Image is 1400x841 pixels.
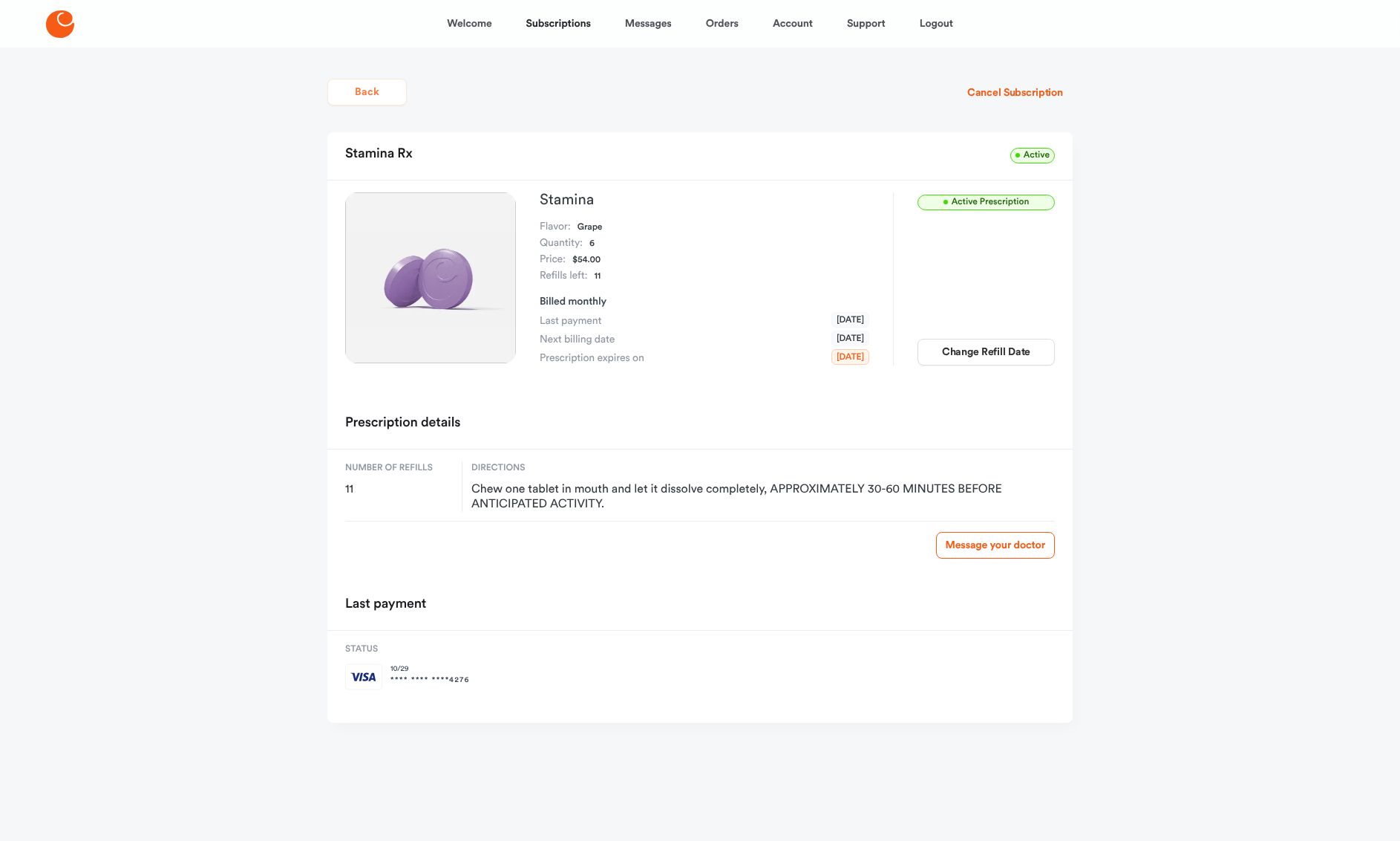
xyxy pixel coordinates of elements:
[540,252,566,268] dt: Price:
[390,663,470,675] span: 10 / 29
[345,643,470,656] span: Status
[917,195,1055,210] span: Active Prescription
[540,236,583,252] dt: Quantity:
[540,296,606,307] span: Billed monthly
[327,79,407,105] button: Back
[831,312,869,328] span: [DATE]
[471,461,1055,475] span: Directions
[589,236,595,252] dd: 6
[447,6,491,42] a: Welcome
[540,332,615,347] span: Next billing date
[594,268,601,285] dd: 11
[773,6,813,42] a: Account
[572,252,601,268] dd: $54.00
[345,141,413,168] h2: Stamina Rx
[847,6,886,42] a: Support
[471,482,1055,512] span: Chew one tablet in mouth and let it dissolve completely, APPROXIMATELY 30-60 MINUTES BEFORE ANTIC...
[345,461,453,475] span: Number of refills
[706,6,739,42] a: Orders
[345,663,383,690] img: visa
[958,79,1073,106] button: Cancel Subscription
[540,192,869,207] h3: Stamina
[920,6,953,42] a: Logout
[917,339,1055,366] button: Change Refill Date
[345,192,516,363] img: Stamina
[625,6,672,42] a: Messages
[345,591,426,618] h2: Last payment
[540,219,571,236] dt: Flavor:
[936,532,1055,559] a: Message your doctor
[540,268,587,285] dt: Refills left:
[345,410,460,437] h2: Prescription details
[831,331,869,346] span: [DATE]
[526,6,591,42] a: Subscriptions
[578,219,603,236] dd: Grape
[540,351,644,366] span: Prescription expires on
[345,482,453,497] span: 11
[1010,148,1055,163] span: Active
[831,349,869,365] span: [DATE]
[540,314,601,328] span: Last payment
